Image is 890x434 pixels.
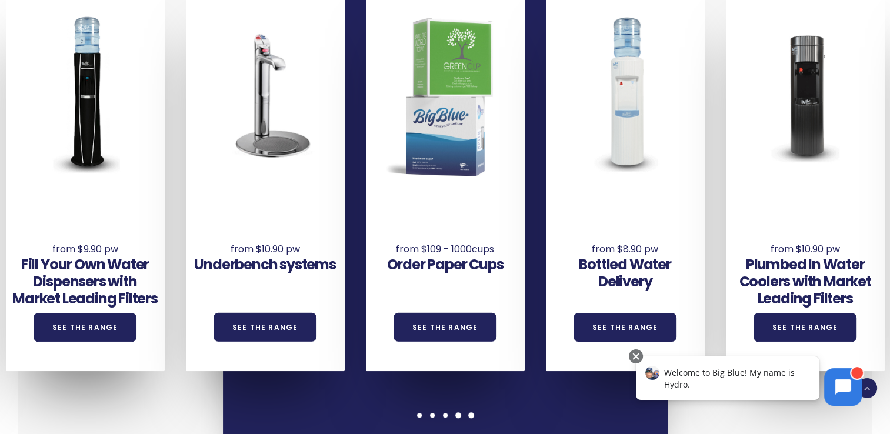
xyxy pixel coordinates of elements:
[754,313,857,342] a: See the Range
[394,313,497,342] a: See the Range
[12,255,158,308] a: Fill Your Own Water Dispensers with Market Leading Filters
[34,313,137,342] a: See the Range
[574,313,677,342] a: See the Range
[214,313,317,342] a: See the Range
[194,255,335,274] a: Underbench systems
[739,255,871,308] a: Plumbed In Water Coolers with Market Leading Filters
[387,255,504,274] a: Order Paper Cups
[624,347,874,418] iframe: Chatbot
[579,255,671,291] a: Bottled Water Delivery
